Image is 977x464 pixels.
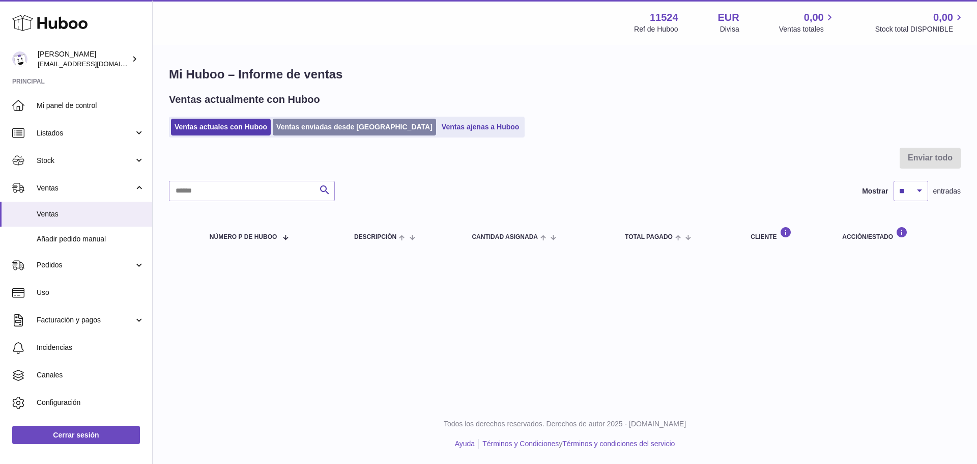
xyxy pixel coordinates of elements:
[37,370,145,380] span: Canales
[37,260,134,270] span: Pedidos
[169,66,961,83] h1: Mi Huboo – Informe de ventas
[37,101,145,111] span: Mi panel de control
[12,426,140,444] a: Cerrar sesión
[751,227,822,240] div: Cliente
[37,183,134,193] span: Ventas
[438,119,523,135] a: Ventas ajenas a Huboo
[562,440,675,448] a: Términos y condiciones del servicio
[933,11,953,24] span: 0,00
[779,11,836,34] a: 0,00 Ventas totales
[37,343,145,352] span: Incidencias
[273,119,436,135] a: Ventas enviadas desde [GEOGRAPHIC_DATA]
[804,11,824,24] span: 0,00
[472,234,538,240] span: Cantidad ASIGNADA
[455,440,475,448] a: Ayuda
[171,119,271,135] a: Ventas actuales con Huboo
[37,288,145,297] span: Uso
[634,24,678,34] div: Ref de Huboo
[38,60,150,68] span: [EMAIL_ADDRESS][DOMAIN_NAME]
[842,227,951,240] div: Acción/Estado
[38,49,129,69] div: [PERSON_NAME]
[169,93,320,106] h2: Ventas actualmente con Huboo
[650,11,678,24] strong: 11524
[718,11,739,24] strong: EUR
[37,156,134,166] span: Stock
[933,186,961,196] span: entradas
[37,209,145,219] span: Ventas
[210,234,277,240] span: número P de Huboo
[875,11,965,34] a: 0,00 Stock total DISPONIBLE
[779,24,836,34] span: Ventas totales
[482,440,559,448] a: Términos y Condiciones
[37,398,145,407] span: Configuración
[37,315,134,325] span: Facturación y pagos
[625,234,673,240] span: Total pagado
[354,234,396,240] span: Descripción
[37,128,134,138] span: Listados
[161,419,969,429] p: Todos los derechos reservados. Derechos de autor 2025 - [DOMAIN_NAME]
[12,51,27,67] img: internalAdmin-11524@internal.huboo.com
[479,439,675,449] li: y
[862,186,888,196] label: Mostrar
[720,24,739,34] div: Divisa
[37,234,145,244] span: Añadir pedido manual
[875,24,965,34] span: Stock total DISPONIBLE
